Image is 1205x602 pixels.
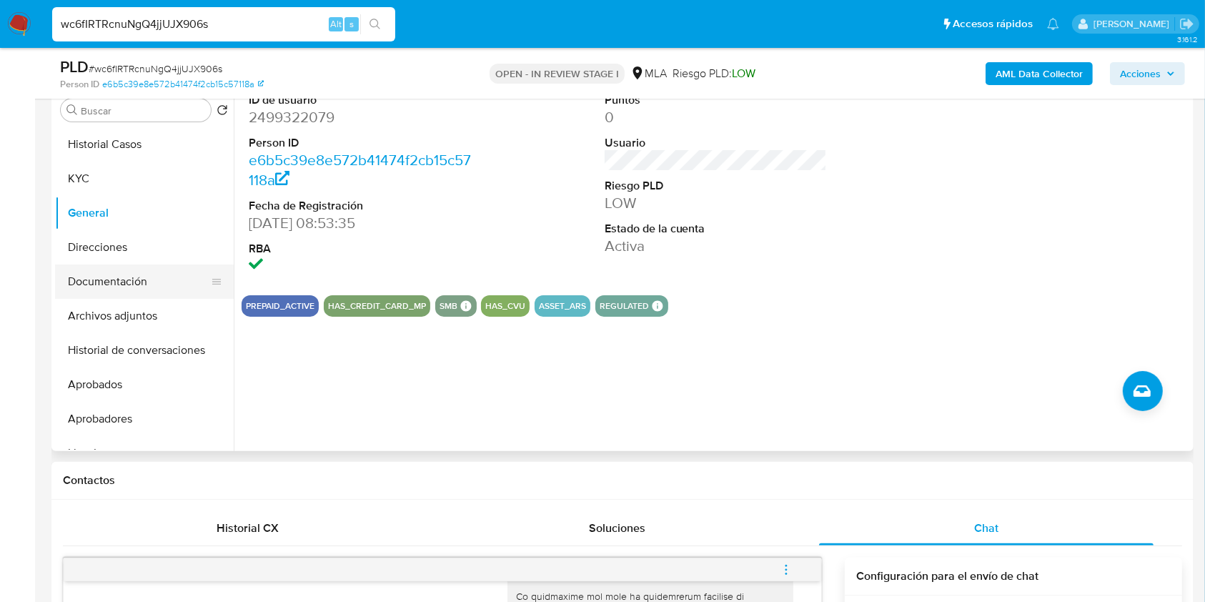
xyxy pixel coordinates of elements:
[55,127,234,162] button: Historial Casos
[249,241,472,257] dt: RBA
[763,553,810,587] button: menu-action
[249,213,472,233] dd: [DATE] 08:53:35
[589,520,645,536] span: Soluciones
[490,64,625,84] p: OPEN - IN REVIEW STAGE I
[66,104,78,116] button: Buscar
[605,193,828,213] dd: LOW
[249,107,472,127] dd: 2499322079
[52,15,395,34] input: Buscar usuario o caso...
[605,135,828,151] dt: Usuario
[1179,16,1194,31] a: Salir
[732,65,755,82] span: LOW
[630,66,667,82] div: MLA
[63,473,1182,488] h1: Contactos
[1094,17,1174,31] p: julieta.rodriguez@mercadolibre.com
[55,367,234,402] button: Aprobados
[55,230,234,265] button: Direcciones
[605,221,828,237] dt: Estado de la cuenta
[605,178,828,194] dt: Riesgo PLD
[996,62,1083,85] b: AML Data Collector
[60,78,99,91] b: Person ID
[217,104,228,120] button: Volver al orden por defecto
[605,92,828,108] dt: Puntos
[974,520,998,536] span: Chat
[249,92,472,108] dt: ID de usuario
[986,62,1093,85] button: AML Data Collector
[60,55,89,78] b: PLD
[249,198,472,214] dt: Fecha de Registración
[605,236,828,256] dd: Activa
[249,135,472,151] dt: Person ID
[330,17,342,31] span: Alt
[55,436,234,470] button: Lista Interna
[55,299,234,333] button: Archivos adjuntos
[81,104,205,117] input: Buscar
[1047,18,1059,30] a: Notificaciones
[55,265,222,299] button: Documentación
[55,402,234,436] button: Aprobadores
[856,569,1171,583] h3: Configuración para el envío de chat
[89,61,222,76] span: # wc6fIRTRcnuNgQ4jjUJX906s
[55,162,234,196] button: KYC
[1177,34,1198,45] span: 3.161.2
[1110,62,1185,85] button: Acciones
[217,520,279,536] span: Historial CX
[102,78,264,91] a: e6b5c39e8e572b41474f2cb15c57118a
[249,149,471,190] a: e6b5c39e8e572b41474f2cb15c57118a
[605,107,828,127] dd: 0
[673,66,755,82] span: Riesgo PLD:
[1120,62,1161,85] span: Acciones
[953,16,1033,31] span: Accesos rápidos
[55,196,234,230] button: General
[55,333,234,367] button: Historial de conversaciones
[349,17,354,31] span: s
[360,14,390,34] button: search-icon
